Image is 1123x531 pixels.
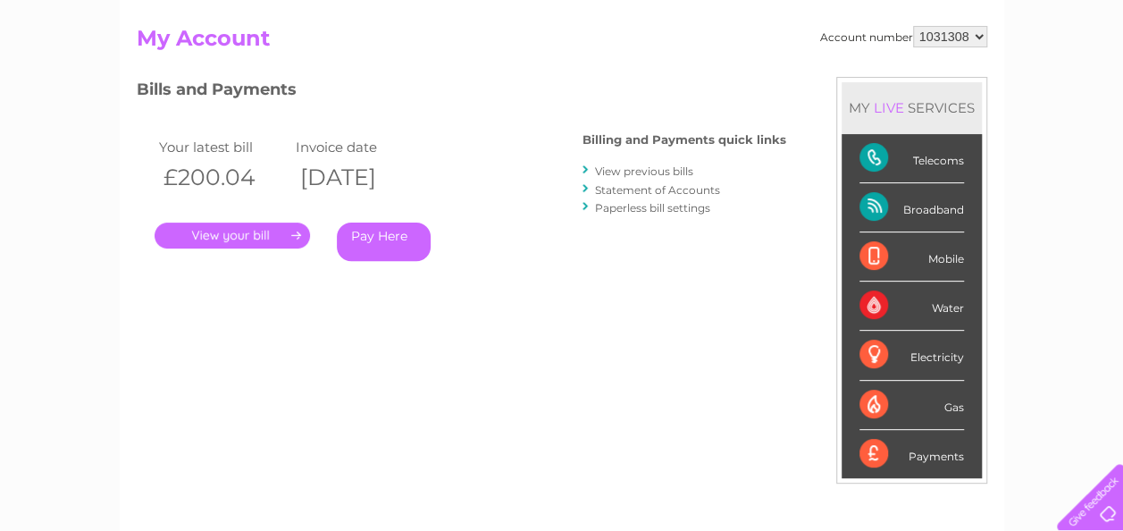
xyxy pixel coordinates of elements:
div: Telecoms [859,134,964,183]
div: Mobile [859,232,964,282]
a: Statement of Accounts [595,183,720,197]
a: Paperless bill settings [595,201,710,215]
a: View previous bills [595,164,693,178]
div: Water [859,282,964,331]
h3: Bills and Payments [137,77,786,108]
a: 0333 014 3131 [786,9,909,31]
td: Your latest bill [155,135,292,159]
div: Broadband [859,183,964,232]
div: LIVE [870,99,908,116]
th: £200.04 [155,159,292,196]
a: Telecoms [903,76,957,89]
a: Water [809,76,842,89]
th: [DATE] [291,159,429,196]
a: Pay Here [337,223,431,261]
div: Gas [859,381,964,430]
a: . [155,223,310,249]
a: Contact [1004,76,1048,89]
img: logo.png [39,46,130,101]
div: Electricity [859,331,964,380]
a: Energy [853,76,893,89]
div: MY SERVICES [842,82,982,133]
td: Invoice date [291,135,429,159]
div: Payments [859,430,964,478]
div: Clear Business is a trading name of Verastar Limited (registered in [GEOGRAPHIC_DATA] No. 3667643... [140,10,985,87]
div: Account number [820,26,987,47]
h2: My Account [137,26,987,60]
h4: Billing and Payments quick links [582,133,786,147]
a: Blog [968,76,993,89]
a: Log out [1064,76,1106,89]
